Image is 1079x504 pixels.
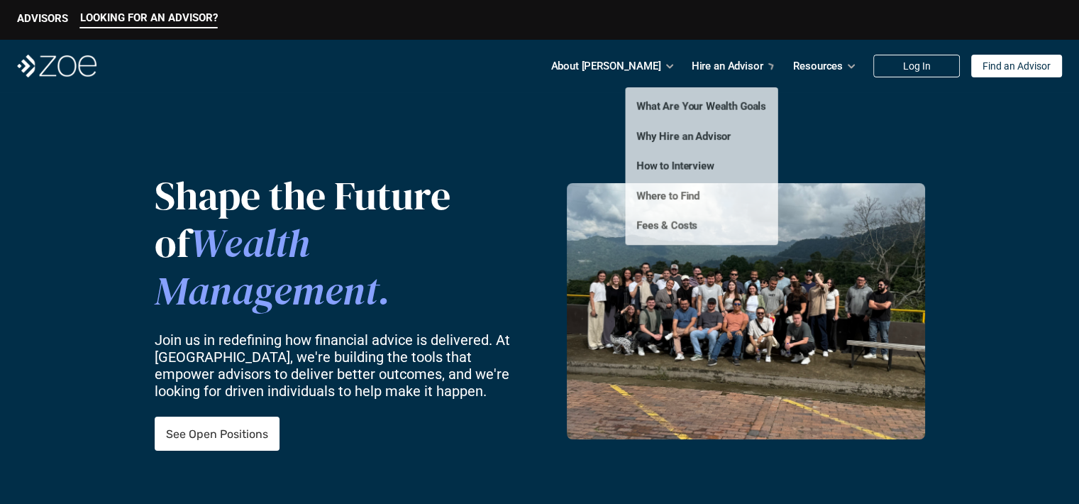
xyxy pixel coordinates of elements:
[636,100,766,113] a: What Are Your Wealth Goals
[155,417,280,451] a: See Open Positions
[692,55,763,77] p: Hire an Advisor
[550,55,660,77] p: About [PERSON_NAME]
[636,130,731,143] a: Why Hire an Advisor
[983,60,1051,72] p: Find an Advisor
[873,55,960,77] a: Log In
[636,219,697,232] a: Fees & Costs
[636,160,714,172] a: How to Interview
[155,216,390,318] span: Wealth Management.
[17,12,68,25] p: ADVISORS
[793,55,843,77] p: Resources
[636,190,699,202] a: Where to Find
[903,60,931,72] p: Log In
[155,172,521,315] p: Shape the Future of
[80,11,218,24] p: LOOKING FOR AN ADVISOR?
[166,427,268,441] p: See Open Positions
[155,332,521,400] p: Join us in redefining how financial advice is delivered. At [GEOGRAPHIC_DATA], we're building the...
